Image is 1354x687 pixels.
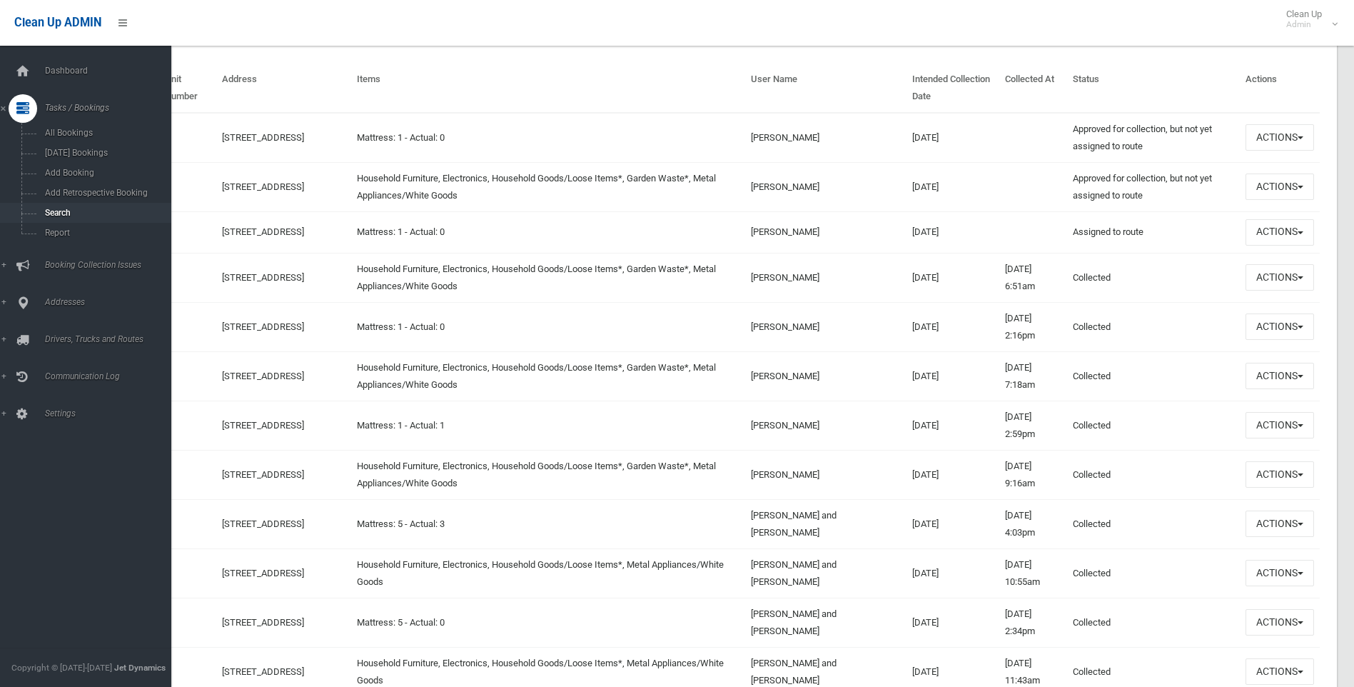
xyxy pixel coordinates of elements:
td: Mattress: 1 - Actual: 0 [351,211,745,253]
span: Copyright © [DATE]-[DATE] [11,663,112,673]
button: Actions [1246,219,1314,246]
td: Collected [1067,401,1240,450]
td: Assigned to route [1067,211,1240,253]
th: Intended Collection Date [906,64,999,113]
td: [PERSON_NAME] [745,162,906,211]
button: Actions [1246,124,1314,151]
td: Household Furniture, Electronics, Household Goods/Loose Items*, Garden Waste*, Metal Appliances/W... [351,351,745,401]
button: Actions [1246,511,1314,537]
th: Actions [1240,64,1320,113]
td: [DATE] [906,450,999,499]
td: [DATE] 7:18am [999,351,1066,401]
a: [STREET_ADDRESS] [222,226,304,237]
td: [DATE] [906,113,999,163]
td: Household Furniture, Electronics, Household Goods/Loose Items*, Garden Waste*, Metal Appliances/W... [351,450,745,499]
th: Address [216,64,351,113]
span: Report [41,228,170,238]
small: Admin [1286,19,1322,30]
td: Mattress: 1 - Actual: 0 [351,302,745,351]
td: [PERSON_NAME] [745,211,906,253]
td: [DATE] 6:51am [999,253,1066,302]
span: Clean Up ADMIN [14,16,101,29]
td: [DATE] [906,253,999,302]
td: [PERSON_NAME] [745,253,906,302]
td: [DATE] [906,351,999,401]
td: [PERSON_NAME] [745,351,906,401]
td: [PERSON_NAME] and [PERSON_NAME] [745,499,906,548]
td: [PERSON_NAME] [745,450,906,499]
th: Status [1067,64,1240,113]
td: Mattress: 1 - Actual: 1 [351,401,745,450]
strong: Jet Dynamics [114,663,166,673]
td: [DATE] 10:55am [999,548,1066,598]
td: [DATE] [906,162,999,211]
span: Add Booking [41,168,170,178]
span: Clean Up [1279,9,1336,30]
td: [DATE] [906,499,999,548]
a: [STREET_ADDRESS] [222,272,304,283]
td: Household Furniture, Electronics, Household Goods/Loose Items*, Garden Waste*, Metal Appliances/W... [351,253,745,302]
th: Collected At [999,64,1066,113]
button: Actions [1246,461,1314,488]
td: Collected [1067,499,1240,548]
th: Items [351,64,745,113]
td: [DATE] [906,401,999,450]
span: Booking Collection Issues [41,260,182,270]
button: Actions [1246,314,1314,340]
span: Settings [41,408,182,418]
button: Actions [1246,560,1314,586]
td: Collected [1067,548,1240,598]
td: [DATE] 2:16pm [999,302,1066,351]
td: [DATE] [906,211,999,253]
th: Unit Number [159,64,216,113]
td: [DATE] [906,302,999,351]
td: [PERSON_NAME] [745,401,906,450]
span: Tasks / Bookings [41,103,182,113]
td: [DATE] 2:59pm [999,401,1066,450]
td: [DATE] 9:16am [999,450,1066,499]
td: Collected [1067,302,1240,351]
td: Mattress: 5 - Actual: 3 [351,499,745,548]
a: [STREET_ADDRESS] [222,420,304,431]
button: Actions [1246,412,1314,438]
span: Add Retrospective Booking [41,188,170,198]
a: [STREET_ADDRESS] [222,181,304,192]
a: [STREET_ADDRESS] [222,469,304,480]
td: Household Furniture, Electronics, Household Goods/Loose Items*, Garden Waste*, Metal Appliances/W... [351,162,745,211]
td: Mattress: 5 - Actual: 0 [351,598,745,647]
td: Collected [1067,351,1240,401]
a: [STREET_ADDRESS] [222,617,304,628]
td: Collected [1067,253,1240,302]
button: Actions [1246,174,1314,200]
span: Search [41,208,170,218]
td: [DATE] 2:34pm [999,598,1066,647]
span: Dashboard [41,66,182,76]
span: All Bookings [41,128,170,138]
td: Collected [1067,598,1240,647]
span: Addresses [41,297,182,307]
a: [STREET_ADDRESS] [222,371,304,381]
td: [DATE] [906,548,999,598]
span: Communication Log [41,371,182,381]
a: [STREET_ADDRESS] [222,518,304,529]
td: [PERSON_NAME] and [PERSON_NAME] [745,598,906,647]
td: [PERSON_NAME] and [PERSON_NAME] [745,548,906,598]
button: Actions [1246,658,1314,685]
span: Drivers, Trucks and Routes [41,334,182,344]
td: Approved for collection, but not yet assigned to route [1067,162,1240,211]
button: Actions [1246,264,1314,291]
td: [PERSON_NAME] [745,302,906,351]
button: Actions [1246,363,1314,389]
td: Collected [1067,450,1240,499]
td: Approved for collection, but not yet assigned to route [1067,113,1240,163]
td: Household Furniture, Electronics, Household Goods/Loose Items*, Metal Appliances/White Goods [351,548,745,598]
td: [DATE] 4:03pm [999,499,1066,548]
a: [STREET_ADDRESS] [222,666,304,677]
th: User Name [745,64,906,113]
td: Mattress: 1 - Actual: 0 [351,113,745,163]
button: Actions [1246,609,1314,636]
span: [DATE] Bookings [41,148,170,158]
a: [STREET_ADDRESS] [222,568,304,578]
a: [STREET_ADDRESS] [222,132,304,143]
td: [PERSON_NAME] [745,113,906,163]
